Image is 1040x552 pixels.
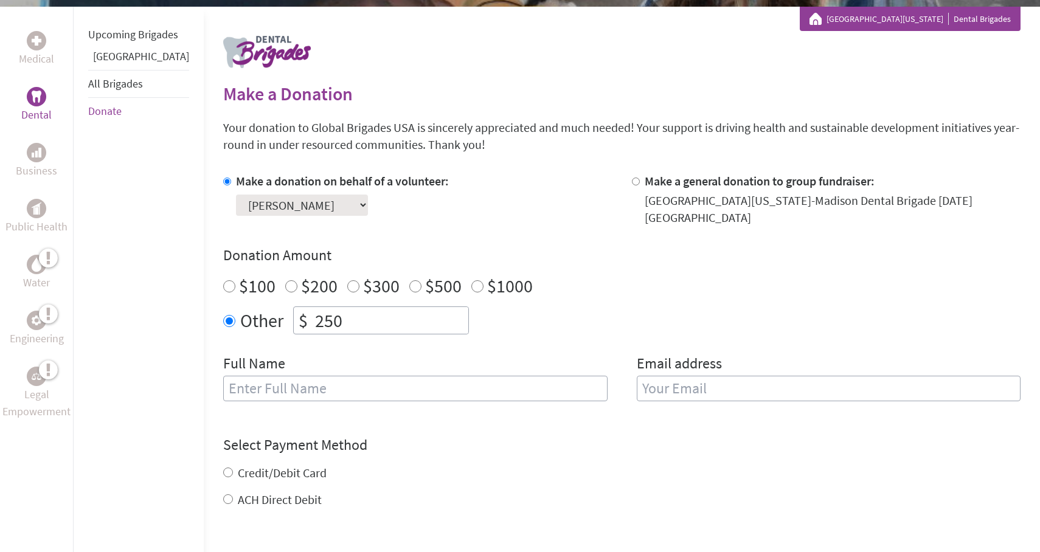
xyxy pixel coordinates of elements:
[32,257,41,271] img: Water
[27,31,46,50] div: Medical
[23,274,50,291] p: Water
[19,31,54,67] a: MedicalMedical
[88,104,122,118] a: Donate
[16,162,57,179] p: Business
[19,50,54,67] p: Medical
[239,274,276,297] label: $100
[32,373,41,380] img: Legal Empowerment
[32,148,41,157] img: Business
[827,13,949,25] a: [GEOGRAPHIC_DATA][US_STATE]
[88,27,178,41] a: Upcoming Brigades
[223,36,311,68] img: logo-dental.png
[223,119,1021,153] p: Your donation to Global Brigades USA is sincerely appreciated and much needed! Your support is dr...
[16,143,57,179] a: BusinessBusiness
[425,274,462,297] label: $500
[23,255,50,291] a: WaterWater
[238,465,327,480] label: Credit/Debit Card
[21,87,52,123] a: DentalDental
[313,307,468,334] input: Enter Amount
[32,316,41,325] img: Engineering
[88,48,189,70] li: Guatemala
[5,199,68,235] a: Public HealthPublic Health
[10,330,64,347] p: Engineering
[363,274,400,297] label: $300
[645,173,875,188] label: Make a general donation to group fundraiser:
[223,354,285,376] label: Full Name
[645,192,1021,226] div: [GEOGRAPHIC_DATA][US_STATE]-Madison Dental Brigade [DATE] [GEOGRAPHIC_DATA]
[27,367,46,386] div: Legal Empowerment
[223,83,1021,105] h2: Make a Donation
[294,307,313,334] div: $
[487,274,533,297] label: $1000
[32,36,41,46] img: Medical
[10,311,64,347] a: EngineeringEngineering
[2,367,71,420] a: Legal EmpowermentLegal Empowerment
[223,246,1021,265] h4: Donation Amount
[27,87,46,106] div: Dental
[32,202,41,215] img: Public Health
[88,98,189,125] li: Donate
[238,492,322,507] label: ACH Direct Debit
[637,354,722,376] label: Email address
[2,386,71,420] p: Legal Empowerment
[637,376,1021,401] input: Your Email
[27,255,46,274] div: Water
[88,77,143,91] a: All Brigades
[32,91,41,102] img: Dental
[93,49,189,63] a: [GEOGRAPHIC_DATA]
[809,13,1011,25] div: Dental Brigades
[27,143,46,162] div: Business
[5,218,68,235] p: Public Health
[240,306,283,334] label: Other
[21,106,52,123] p: Dental
[223,376,608,401] input: Enter Full Name
[223,435,1021,455] h4: Select Payment Method
[236,173,449,188] label: Make a donation on behalf of a volunteer:
[88,70,189,98] li: All Brigades
[88,21,189,48] li: Upcoming Brigades
[301,274,338,297] label: $200
[27,199,46,218] div: Public Health
[27,311,46,330] div: Engineering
